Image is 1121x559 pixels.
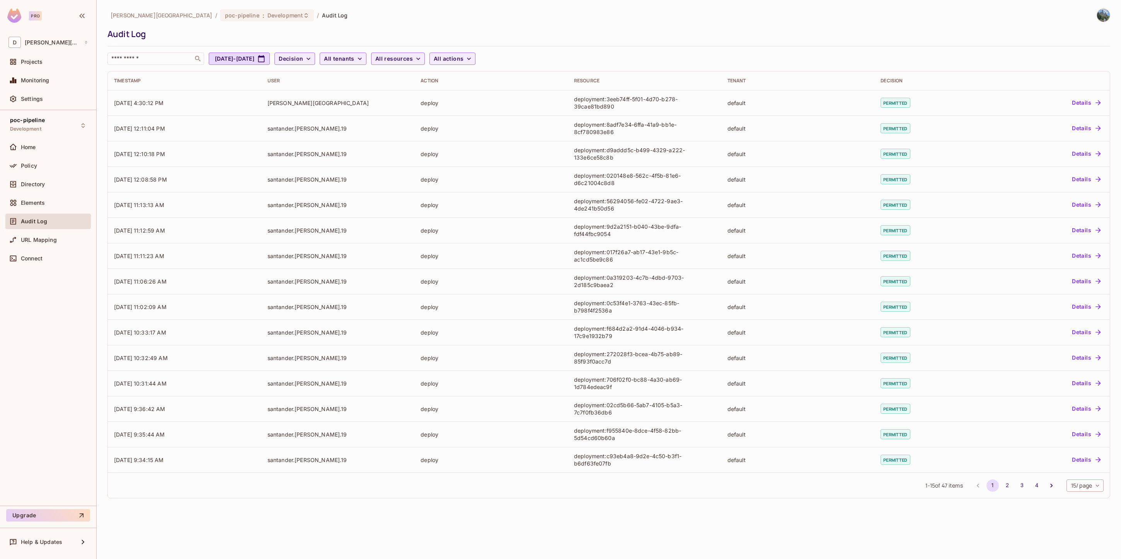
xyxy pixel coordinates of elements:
span: [DATE] 12:11:04 PM [114,125,165,132]
span: 1 - 15 of 47 items [925,481,963,490]
div: santander.[PERSON_NAME].19 [267,252,409,260]
div: default [727,176,869,183]
div: deployment:272028f3-bcea-4b75-ab89-85f93f0acc7d [574,350,715,365]
div: Decision [881,78,979,84]
span: [DATE] 9:35:44 AM [114,431,165,438]
div: default [727,303,869,311]
span: Connect [21,255,43,262]
div: default [727,252,869,260]
span: permitted [881,327,910,337]
span: Policy [21,163,37,169]
button: Details [1069,148,1104,160]
span: [DATE] 9:34:15 AM [114,457,164,463]
span: permitted [881,251,910,261]
div: santander.[PERSON_NAME].19 [267,125,409,132]
button: Details [1069,224,1104,236]
span: poc-pipeline [10,117,45,123]
span: All tenants [324,54,354,64]
span: permitted [881,276,910,286]
div: Pro [29,11,42,20]
span: Elements [21,200,45,206]
div: deploy [421,354,562,362]
button: Details [1069,352,1104,364]
button: Details [1069,326,1104,338]
div: deployment:3eeb74ff-5f01-4d70-b278-39cae81bd890 [574,95,715,110]
div: deployment:c93eb4a8-9d2e-4c50-b3f1-b6df63fe07fb [574,452,715,467]
div: deploy [421,125,562,132]
div: default [727,405,869,413]
div: deployment:020148e8-562c-4f5b-81e6-d6c21004c8d8 [574,172,715,187]
div: [PERSON_NAME][GEOGRAPHIC_DATA] [267,99,409,107]
div: deploy [421,405,562,413]
span: permitted [881,429,910,439]
div: deploy [421,278,562,285]
div: default [727,354,869,362]
div: santander.[PERSON_NAME].19 [267,405,409,413]
nav: pagination navigation [971,479,1059,492]
button: Details [1069,403,1104,415]
span: Monitoring [21,77,49,83]
button: All resources [371,53,425,65]
span: permitted [881,149,910,159]
span: Home [21,144,36,150]
div: deployment:56294056-fe02-4722-9ae3-4de241b50d56 [574,197,715,212]
li: / [215,12,217,19]
div: deploy [421,227,562,234]
div: User [267,78,409,84]
span: Audit Log [322,12,348,19]
div: 15 / page [1066,479,1104,492]
button: page 1 [986,479,999,492]
button: Decision [274,53,315,65]
span: [DATE] 10:32:49 AM [114,355,168,361]
span: : [262,12,265,19]
div: deploy [421,329,562,336]
div: Audit Log [107,28,1106,40]
span: permitted [881,200,910,210]
div: santander.[PERSON_NAME].19 [267,456,409,464]
span: permitted [881,123,910,133]
button: Go to page 2 [1001,479,1014,492]
div: default [727,150,869,158]
button: Details [1069,428,1104,440]
div: default [727,329,869,336]
span: All resources [375,54,413,64]
div: deployment:0a319203-4c7b-4dbd-9703-2d185c9baea2 [574,274,715,289]
button: Details [1069,122,1104,134]
span: poc-pipeline [225,12,259,19]
div: default [727,456,869,464]
div: deploy [421,252,562,260]
img: SReyMgAAAABJRU5ErkJggg== [7,8,21,23]
div: default [727,380,869,387]
div: Action [421,78,562,84]
span: [DATE] 11:11:23 AM [114,253,164,259]
span: Projects [21,59,43,65]
div: Tenant [727,78,869,84]
button: Details [1069,301,1104,313]
div: deployment:9d2a2151-b040-43be-9dfa-fdf44fbc9054 [574,223,715,238]
div: santander.[PERSON_NAME].19 [267,329,409,336]
span: permitted [881,378,910,388]
div: deploy [421,201,562,209]
div: default [727,125,869,132]
div: deploy [421,176,562,183]
button: Go to next page [1045,479,1058,492]
span: Audit Log [21,218,47,224]
span: permitted [881,174,910,184]
div: santander.[PERSON_NAME].19 [267,150,409,158]
span: Help & Updates [21,539,62,545]
button: Go to page 4 [1031,479,1043,492]
span: [DATE] 10:33:17 AM [114,329,166,336]
span: Workspace: david-santander [25,39,80,46]
span: [DATE] 10:31:44 AM [114,380,167,387]
li: / [317,12,319,19]
div: default [727,278,869,285]
span: Directory [21,181,45,187]
div: santander.[PERSON_NAME].19 [267,227,409,234]
div: deploy [421,380,562,387]
span: permitted [881,404,910,414]
button: Details [1069,97,1104,109]
div: santander.[PERSON_NAME].19 [267,201,409,209]
span: [DATE] 4:30:12 PM [114,100,164,106]
span: [DATE] 12:10:18 PM [114,151,165,157]
div: deploy [421,99,562,107]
